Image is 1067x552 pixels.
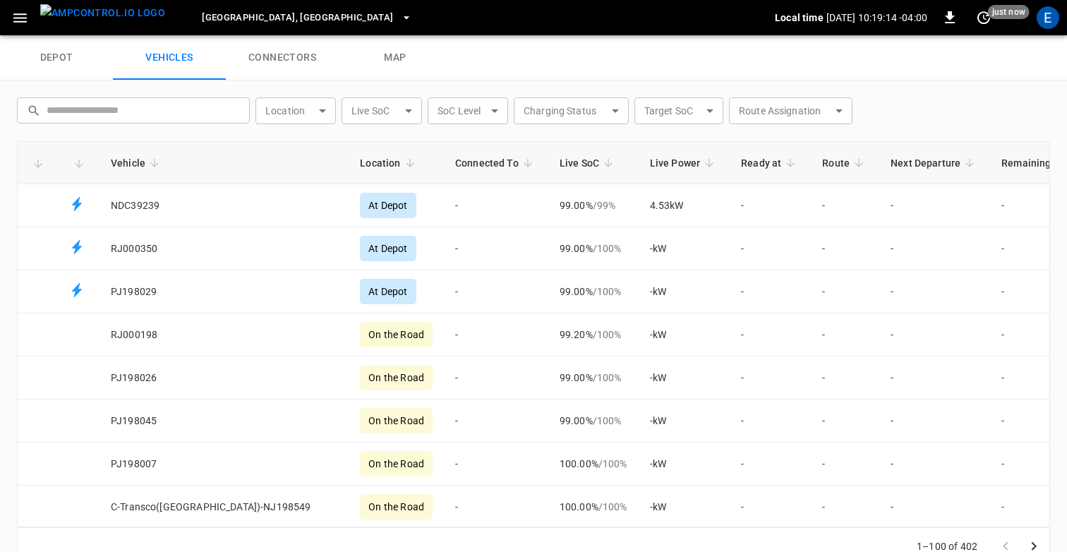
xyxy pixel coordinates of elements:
span: Ready at [741,155,800,172]
td: PJ198007 [100,443,349,486]
td: RJ000350 [100,227,349,270]
td: - [730,486,811,529]
td: - [730,400,811,443]
td: 4.53 kW [639,184,730,227]
div: Fleet vehicles table [17,141,1050,527]
div: At Depot [360,279,416,304]
span: Live SoC [560,155,617,172]
td: - [444,400,548,443]
td: 99.00% [548,356,639,400]
td: - kW [639,227,730,270]
button: set refresh interval [972,6,995,29]
span: / 100 % [593,372,622,383]
td: - [730,443,811,486]
td: 100.00% [548,486,639,529]
td: - [444,184,548,227]
td: - [444,313,548,356]
td: - [730,313,811,356]
td: RJ000198 [100,313,349,356]
a: vehicles [113,35,226,80]
div: At Depot [360,193,416,218]
td: - [811,443,879,486]
span: / 100 % [593,243,622,254]
td: NDC39239 [100,184,349,227]
span: / 100 % [593,329,622,340]
span: just now [988,5,1030,19]
td: - [730,184,811,227]
span: Vehicle [111,155,164,172]
td: - [811,356,879,400]
td: - kW [639,356,730,400]
td: - [879,486,990,529]
img: ampcontrol.io logo [40,4,165,22]
div: profile-icon [1037,6,1059,29]
td: - kW [639,270,730,313]
td: - [811,227,879,270]
span: Connected To [455,155,537,172]
td: - kW [639,486,730,529]
button: [GEOGRAPHIC_DATA], [GEOGRAPHIC_DATA] [196,4,417,32]
a: connectors [226,35,339,80]
div: At Depot [360,236,416,261]
span: / 100 % [598,458,627,469]
td: - [879,184,990,227]
td: - [444,227,548,270]
td: 99.00% [548,227,639,270]
td: - [879,356,990,400]
td: C-Transco([GEOGRAPHIC_DATA])-NJ198549 [100,486,349,529]
span: / 100 % [598,501,627,512]
p: [DATE] 10:19:14 -04:00 [826,11,927,25]
div: On the Road [360,494,433,520]
td: - kW [639,313,730,356]
td: - [444,356,548,400]
td: PJ198026 [100,356,349,400]
div: On the Road [360,451,433,476]
td: - [879,400,990,443]
td: 99.00% [548,184,639,227]
td: - kW [639,443,730,486]
td: - kW [639,400,730,443]
td: - [879,270,990,313]
td: - [730,270,811,313]
td: - [444,443,548,486]
td: - [811,184,879,227]
td: - [730,227,811,270]
td: - [879,443,990,486]
td: - [879,313,990,356]
td: 99.00% [548,400,639,443]
p: Local time [775,11,824,25]
td: - [879,227,990,270]
div: On the Road [360,365,433,390]
span: / 100 % [593,286,622,297]
span: Next Departure [891,155,979,172]
td: - [730,356,811,400]
div: On the Road [360,322,433,347]
span: Route [822,155,868,172]
td: 99.20% [548,313,639,356]
td: - [444,270,548,313]
td: - [811,400,879,443]
span: Location [360,155,418,172]
td: - [811,270,879,313]
td: 99.00% [548,270,639,313]
td: PJ198029 [100,270,349,313]
div: On the Road [360,408,433,433]
td: PJ198045 [100,400,349,443]
a: map [339,35,452,80]
td: - [811,313,879,356]
span: Live Power [650,155,719,172]
span: / 100 % [593,415,622,426]
td: - [444,486,548,529]
td: - [811,486,879,529]
span: / 99 % [593,200,616,211]
span: [GEOGRAPHIC_DATA], [GEOGRAPHIC_DATA] [202,10,393,26]
td: 100.00% [548,443,639,486]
